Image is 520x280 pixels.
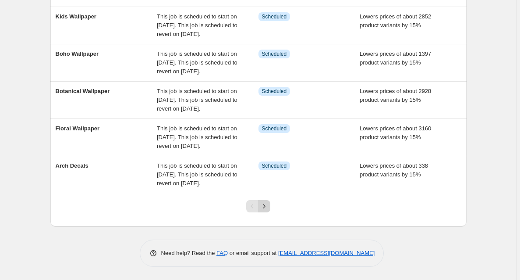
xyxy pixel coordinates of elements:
[56,50,99,57] span: Boho Wallpaper
[262,88,287,95] span: Scheduled
[360,162,428,178] span: Lowers prices of about 338 product variants by 15%
[56,13,96,20] span: Kids Wallpaper
[278,250,375,256] a: [EMAIL_ADDRESS][DOMAIN_NAME]
[228,250,278,256] span: or email support at
[360,125,431,140] span: Lowers prices of about 3160 product variants by 15%
[56,125,100,132] span: Floral Wallpaper
[157,88,237,112] span: This job is scheduled to start on [DATE]. This job is scheduled to revert on [DATE].
[262,125,287,132] span: Scheduled
[262,50,287,57] span: Scheduled
[157,162,237,187] span: This job is scheduled to start on [DATE]. This job is scheduled to revert on [DATE].
[262,13,287,20] span: Scheduled
[157,13,237,37] span: This job is scheduled to start on [DATE]. This job is scheduled to revert on [DATE].
[56,162,88,169] span: Arch Decals
[258,200,270,212] button: Next
[360,50,431,66] span: Lowers prices of about 1397 product variants by 15%
[360,13,431,29] span: Lowers prices of about 2852 product variants by 15%
[360,88,431,103] span: Lowers prices of about 2928 product variants by 15%
[56,88,110,94] span: Botanical Wallpaper
[262,162,287,169] span: Scheduled
[216,250,228,256] a: FAQ
[157,50,237,75] span: This job is scheduled to start on [DATE]. This job is scheduled to revert on [DATE].
[157,125,237,149] span: This job is scheduled to start on [DATE]. This job is scheduled to revert on [DATE].
[161,250,217,256] span: Need help? Read the
[246,200,270,212] nav: Pagination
